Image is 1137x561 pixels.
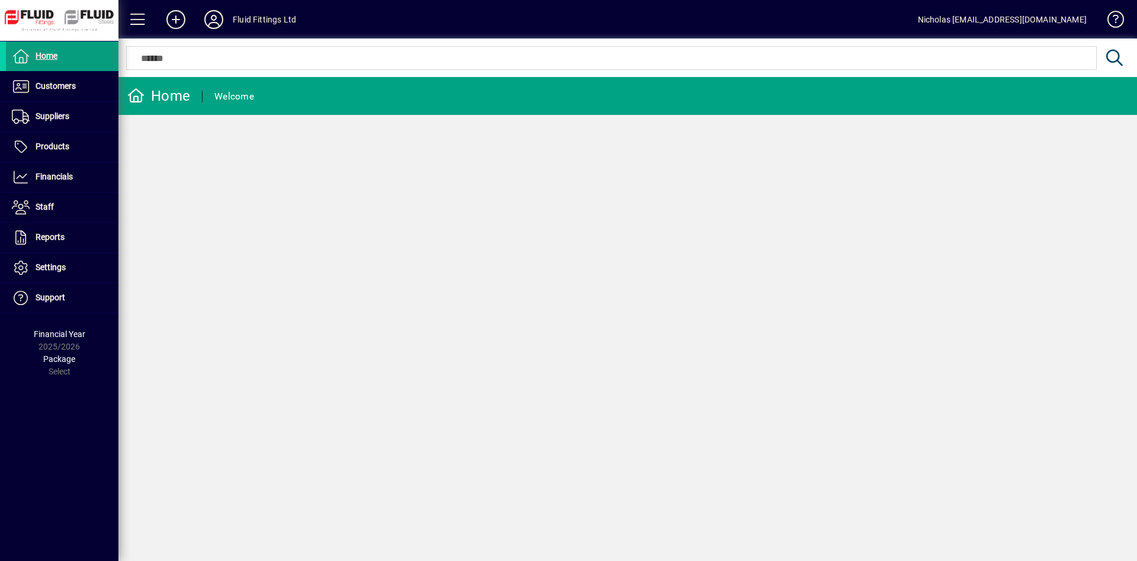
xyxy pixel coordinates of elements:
span: Settings [36,262,66,272]
div: Welcome [214,87,254,106]
a: Staff [6,193,118,222]
span: Support [36,293,65,302]
span: Financial Year [34,329,85,339]
div: Fluid Fittings Ltd [233,10,296,29]
span: Package [43,354,75,364]
a: Reports [6,223,118,252]
span: Products [36,142,69,151]
a: Customers [6,72,118,101]
a: Suppliers [6,102,118,132]
span: Suppliers [36,111,69,121]
a: Financials [6,162,118,192]
span: Financials [36,172,73,181]
button: Profile [195,9,233,30]
a: Settings [6,253,118,283]
span: Staff [36,202,54,211]
div: Home [127,86,190,105]
a: Support [6,283,118,313]
button: Add [157,9,195,30]
div: Nicholas [EMAIL_ADDRESS][DOMAIN_NAME] [918,10,1087,29]
a: Products [6,132,118,162]
span: Reports [36,232,65,242]
span: Home [36,51,57,60]
a: Knowledge Base [1099,2,1122,41]
span: Customers [36,81,76,91]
